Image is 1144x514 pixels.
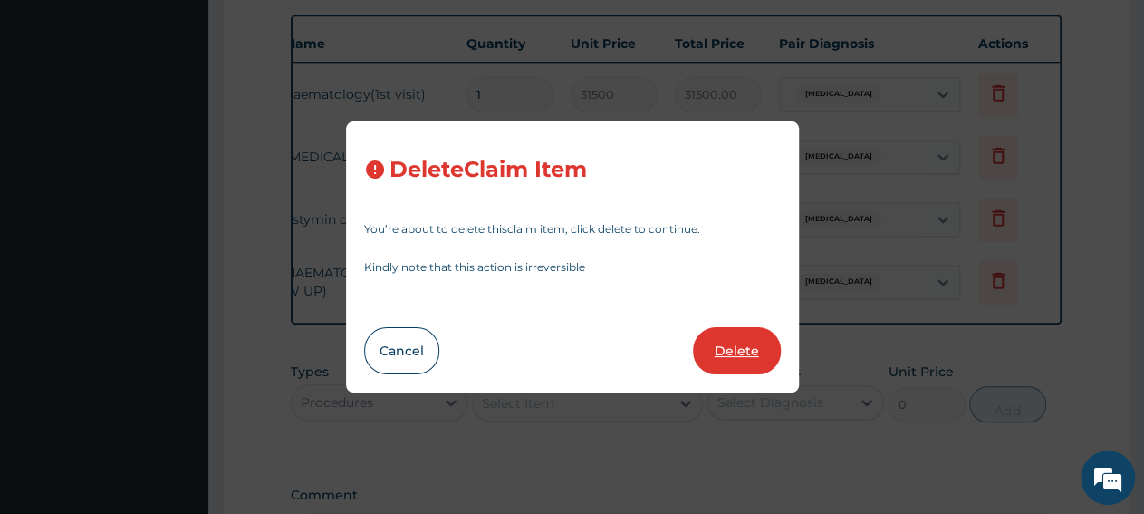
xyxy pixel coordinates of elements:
p: You’re about to delete this claim item , click delete to continue. [364,224,781,235]
p: Kindly note that this action is irreversible [364,262,781,273]
div: Chat with us now [94,102,304,125]
button: Delete [693,327,781,374]
div: Minimize live chat window [297,9,341,53]
h3: Delete Claim Item [389,158,587,182]
button: Cancel [364,327,439,374]
img: d_794563401_company_1708531726252_794563401 [34,91,73,136]
span: We're online! [105,146,250,329]
textarea: Type your message and hit 'Enter' [9,331,345,394]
